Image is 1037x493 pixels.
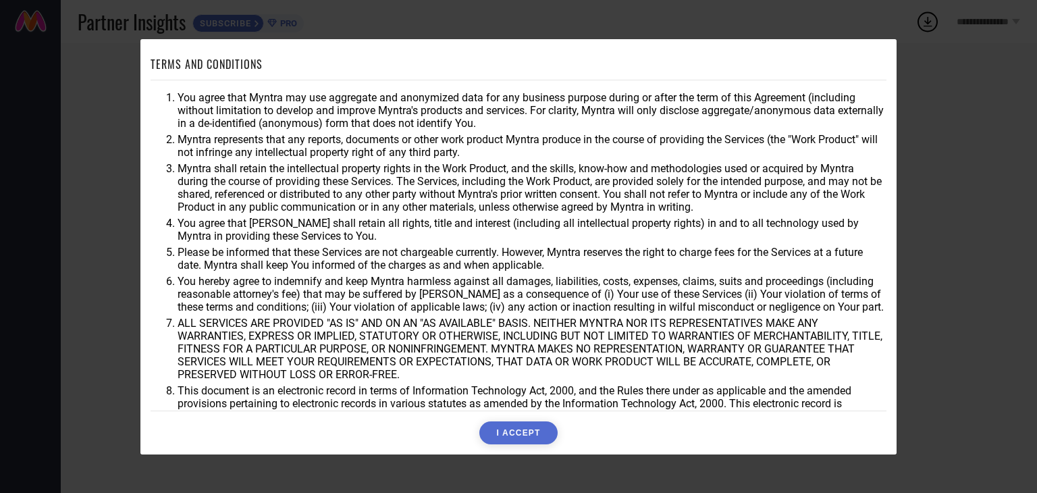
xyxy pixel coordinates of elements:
[178,317,886,381] li: ALL SERVICES ARE PROVIDED "AS IS" AND ON AN "AS AVAILABLE" BASIS. NEITHER MYNTRA NOR ITS REPRESEN...
[178,275,886,313] li: You hereby agree to indemnify and keep Myntra harmless against all damages, liabilities, costs, e...
[178,384,886,423] li: This document is an electronic record in terms of Information Technology Act, 2000, and the Rules...
[178,133,886,159] li: Myntra represents that any reports, documents or other work product Myntra produce in the course ...
[178,217,886,242] li: You agree that [PERSON_NAME] shall retain all rights, title and interest (including all intellect...
[178,162,886,213] li: Myntra shall retain the intellectual property rights in the Work Product, and the skills, know-ho...
[151,56,263,72] h1: TERMS AND CONDITIONS
[479,421,557,444] button: I ACCEPT
[178,246,886,271] li: Please be informed that these Services are not chargeable currently. However, Myntra reserves the...
[178,91,886,130] li: You agree that Myntra may use aggregate and anonymized data for any business purpose during or af...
